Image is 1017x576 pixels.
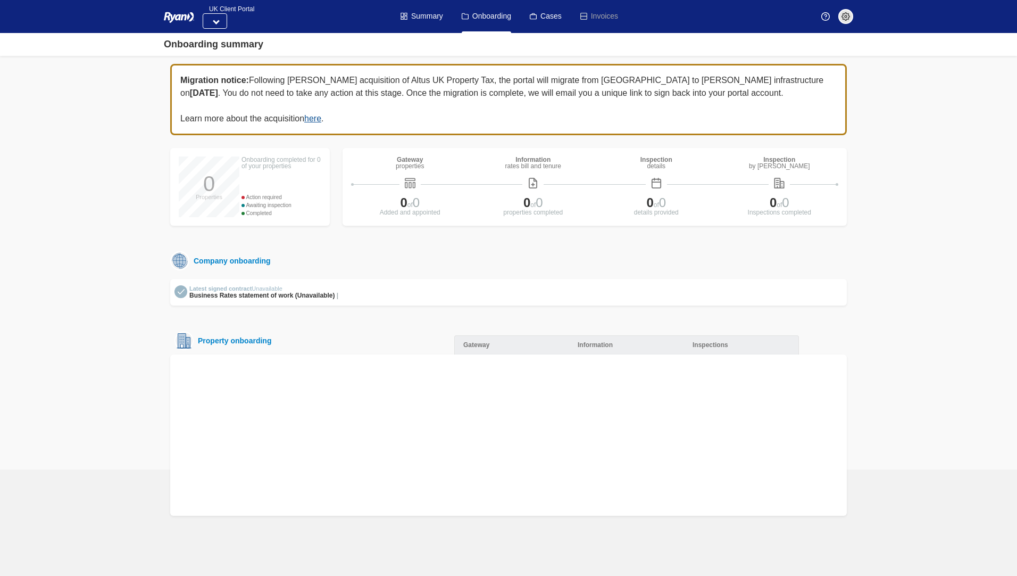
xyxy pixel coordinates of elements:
[523,195,530,210] span: 0
[241,201,321,209] div: Awaiting inspection
[304,114,321,123] a: here
[821,12,830,21] img: Help
[659,195,666,210] span: 0
[351,196,469,209] div: of
[721,209,839,216] div: Inspections completed
[351,209,469,216] div: Added and appointed
[189,285,338,292] div: Latest signed contract
[749,163,810,169] div: by [PERSON_NAME]
[337,292,338,299] span: |
[241,157,321,169] div: Onboarding completed for 0 of your properties
[241,193,321,201] div: Action required
[569,335,684,355] div: Information
[505,157,561,163] div: Information
[640,163,672,169] div: details
[505,163,561,169] div: rates bill and tenure
[646,195,653,210] span: 0
[684,335,799,355] div: Inspections
[203,5,254,13] span: UK Client Portal
[164,37,263,52] div: Onboarding summary
[190,88,218,97] b: [DATE]
[597,196,715,209] div: of
[536,195,543,210] span: 0
[170,64,847,135] div: Following [PERSON_NAME] acquisition of Altus UK Property Tax, the portal will migrate from [GEOGR...
[189,256,271,267] div: Company onboarding
[194,336,271,345] div: Property onboarding
[189,292,335,299] span: Business Rates statement of work (Unavailable)
[782,195,789,210] span: 0
[252,285,282,292] span: Unavailable
[454,335,569,355] div: Gateway
[400,195,407,210] span: 0
[396,157,424,163] div: Gateway
[841,12,850,21] img: settings
[180,76,249,85] b: Migration notice:
[241,209,321,217] div: Completed
[474,209,593,216] div: properties completed
[396,163,424,169] div: properties
[474,196,593,209] div: of
[770,195,777,210] span: 0
[749,157,810,163] div: Inspection
[597,209,715,216] div: details provided
[413,195,420,210] span: 0
[721,196,839,209] div: of
[640,157,672,163] div: Inspection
